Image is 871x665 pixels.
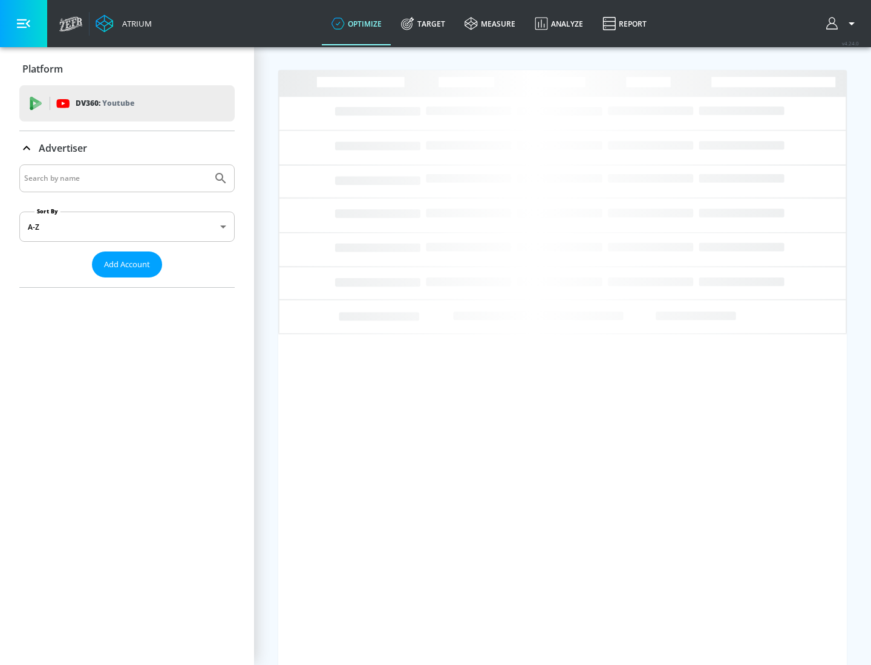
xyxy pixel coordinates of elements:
[19,131,235,165] div: Advertiser
[19,212,235,242] div: A-Z
[842,40,859,47] span: v 4.24.0
[76,97,134,110] p: DV360:
[104,258,150,271] span: Add Account
[22,62,63,76] p: Platform
[19,85,235,122] div: DV360: Youtube
[391,2,455,45] a: Target
[34,207,60,215] label: Sort By
[525,2,593,45] a: Analyze
[96,15,152,33] a: Atrium
[24,170,207,186] input: Search by name
[19,164,235,287] div: Advertiser
[19,277,235,287] nav: list of Advertiser
[39,141,87,155] p: Advertiser
[117,18,152,29] div: Atrium
[593,2,656,45] a: Report
[102,97,134,109] p: Youtube
[455,2,525,45] a: measure
[92,251,162,277] button: Add Account
[19,52,235,86] div: Platform
[322,2,391,45] a: optimize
